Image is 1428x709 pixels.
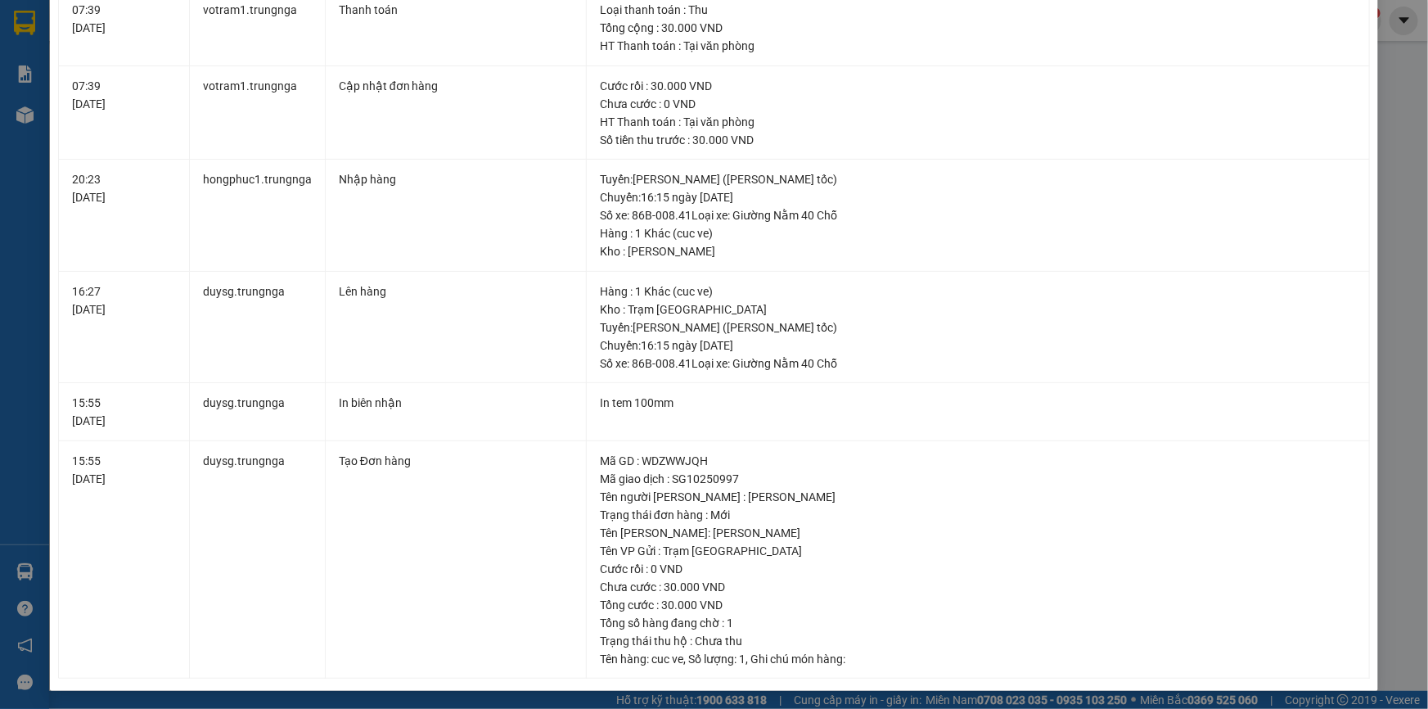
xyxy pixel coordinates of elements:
[600,470,1356,488] div: Mã giao dịch : SG10250997
[190,383,326,441] td: duysg.trungnga
[190,272,326,384] td: duysg.trungnga
[600,542,1356,560] div: Tên VP Gửi : Trạm [GEOGRAPHIC_DATA]
[600,77,1356,95] div: Cước rồi : 30.000 VND
[72,170,176,206] div: 20:23 [DATE]
[600,524,1356,542] div: Tên [PERSON_NAME]: [PERSON_NAME]
[600,95,1356,113] div: Chưa cước : 0 VND
[600,113,1356,131] div: HT Thanh toán : Tại văn phòng
[190,66,326,160] td: votram1.trungnga
[600,632,1356,650] div: Trạng thái thu hộ : Chưa thu
[339,452,573,470] div: Tạo Đơn hàng
[72,452,176,488] div: 15:55 [DATE]
[600,318,1356,373] div: Tuyến : [PERSON_NAME] ([PERSON_NAME] tốc) Chuyến: 16:15 ngày [DATE] Số xe: 86B-008.41 Loại xe: Gi...
[72,282,176,318] div: 16:27 [DATE]
[190,160,326,272] td: hongphuc1.trungnga
[600,300,1356,318] div: Kho : Trạm [GEOGRAPHIC_DATA]
[739,653,746,666] span: 1
[600,452,1356,470] div: Mã GD : WDZWWJQH
[339,1,573,19] div: Thanh toán
[651,653,683,666] span: cuc ve
[339,282,573,300] div: Lên hàng
[600,224,1356,242] div: Hàng : 1 Khác (cuc ve)
[600,506,1356,524] div: Trạng thái đơn hàng : Mới
[600,650,1356,668] div: Tên hàng: , Số lượng: , Ghi chú món hàng:
[600,596,1356,614] div: Tổng cước : 30.000 VND
[600,578,1356,596] div: Chưa cước : 30.000 VND
[339,170,573,188] div: Nhập hàng
[72,77,176,113] div: 07:39 [DATE]
[600,614,1356,632] div: Tổng số hàng đang chờ : 1
[600,1,1356,19] div: Loại thanh toán : Thu
[339,77,573,95] div: Cập nhật đơn hàng
[600,170,1356,224] div: Tuyến : [PERSON_NAME] ([PERSON_NAME] tốc) Chuyến: 16:15 ngày [DATE] Số xe: 86B-008.41 Loại xe: Gi...
[600,394,1356,412] div: In tem 100mm
[190,441,326,680] td: duysg.trungnga
[72,1,176,37] div: 07:39 [DATE]
[600,282,1356,300] div: Hàng : 1 Khác (cuc ve)
[600,488,1356,506] div: Tên người [PERSON_NAME] : [PERSON_NAME]
[72,394,176,430] div: 15:55 [DATE]
[600,131,1356,149] div: Số tiền thu trước : 30.000 VND
[600,560,1356,578] div: Cước rồi : 0 VND
[600,242,1356,260] div: Kho : [PERSON_NAME]
[600,37,1356,55] div: HT Thanh toán : Tại văn phòng
[600,19,1356,37] div: Tổng cộng : 30.000 VND
[339,394,573,412] div: In biên nhận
